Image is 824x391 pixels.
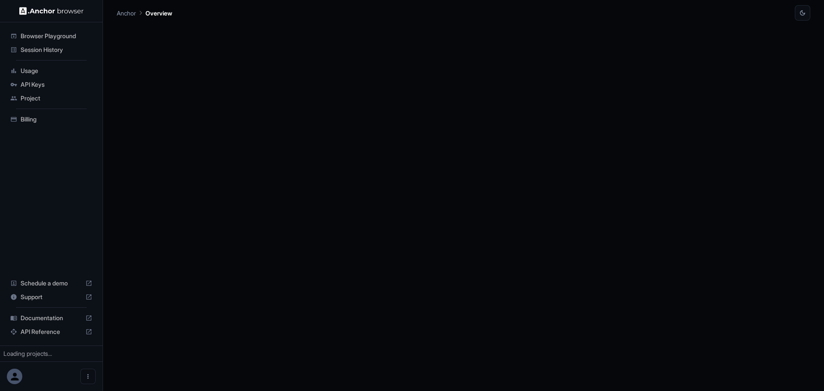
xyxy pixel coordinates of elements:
span: Schedule a demo [21,279,82,288]
div: Session History [7,43,96,57]
span: Browser Playground [21,32,92,40]
div: Loading projects... [3,349,99,358]
div: Browser Playground [7,29,96,43]
div: API Reference [7,325,96,339]
nav: breadcrumb [117,8,172,18]
div: API Keys [7,78,96,91]
span: API Reference [21,327,82,336]
button: Open menu [80,369,96,384]
div: Support [7,290,96,304]
div: Documentation [7,311,96,325]
span: Support [21,293,82,301]
div: Usage [7,64,96,78]
p: Overview [145,9,172,18]
div: Billing [7,112,96,126]
span: Documentation [21,314,82,322]
img: Anchor Logo [19,7,84,15]
span: Usage [21,67,92,75]
span: API Keys [21,80,92,89]
span: Session History [21,45,92,54]
div: Project [7,91,96,105]
p: Anchor [117,9,136,18]
span: Billing [21,115,92,124]
span: Project [21,94,92,103]
div: Schedule a demo [7,276,96,290]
